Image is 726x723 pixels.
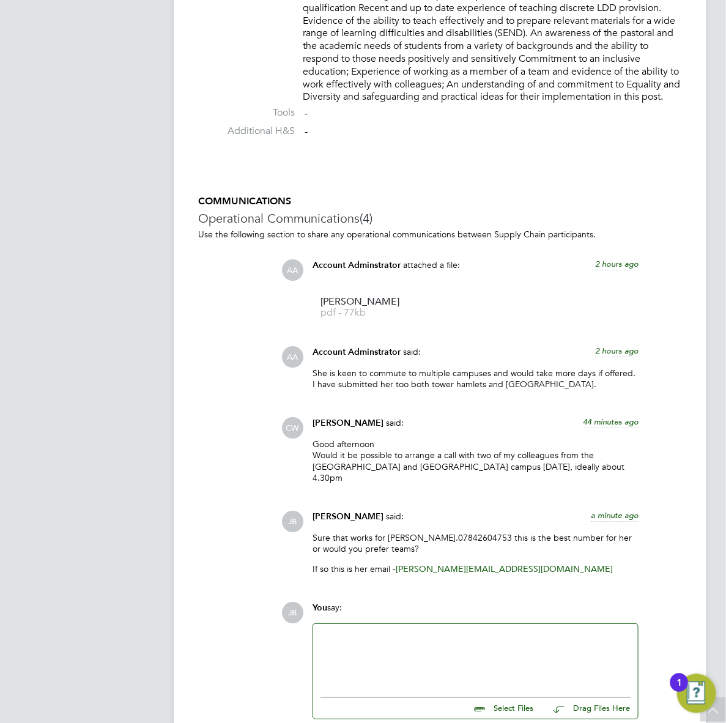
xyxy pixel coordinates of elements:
[313,563,639,574] p: If so this is her email -
[282,602,303,623] span: JB
[595,259,639,269] span: 2 hours ago
[676,683,682,699] div: 1
[360,210,372,226] span: (4)
[282,417,303,439] span: CW
[313,368,639,390] p: She is keen to commute to multiple campuses and would take more days if offered. I have submitted...
[313,602,327,613] span: You
[198,210,682,226] h3: Operational Communications
[198,106,295,119] label: Tools
[282,511,303,532] span: JB
[305,125,308,138] span: -
[198,229,682,240] p: Use the following section to share any operational communications between Supply Chain participants.
[543,696,631,722] button: Drag Files Here
[396,563,613,574] a: [PERSON_NAME][EMAIL_ADDRESS][DOMAIN_NAME]
[198,125,295,138] label: Additional H&S
[305,107,308,119] span: -
[320,297,418,306] span: [PERSON_NAME]
[403,259,460,270] span: attached a file:
[198,195,682,208] h5: COMMUNICATIONS
[313,260,401,270] span: Account Adminstrator
[320,308,418,317] span: pdf - 77kb
[313,418,383,428] span: [PERSON_NAME]
[313,532,639,554] p: Sure that works for [PERSON_NAME].07842604753 this is the best number for her or would you prefer...
[386,417,404,428] span: said:
[583,417,639,427] span: 44 minutes ago
[386,511,404,522] span: said:
[282,259,303,281] span: AA
[313,347,401,357] span: Account Adminstrator
[677,674,716,713] button: Open Resource Center, 1 new notification
[591,510,639,521] span: a minute ago
[313,511,383,522] span: [PERSON_NAME]
[403,346,421,357] span: said:
[313,439,639,483] p: Good afternoon Would it be possible to arrange a call with two of my colleagues from the [GEOGRAP...
[595,346,639,356] span: 2 hours ago
[313,602,639,623] div: say:
[282,346,303,368] span: AA
[320,297,418,317] a: [PERSON_NAME] pdf - 77kb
